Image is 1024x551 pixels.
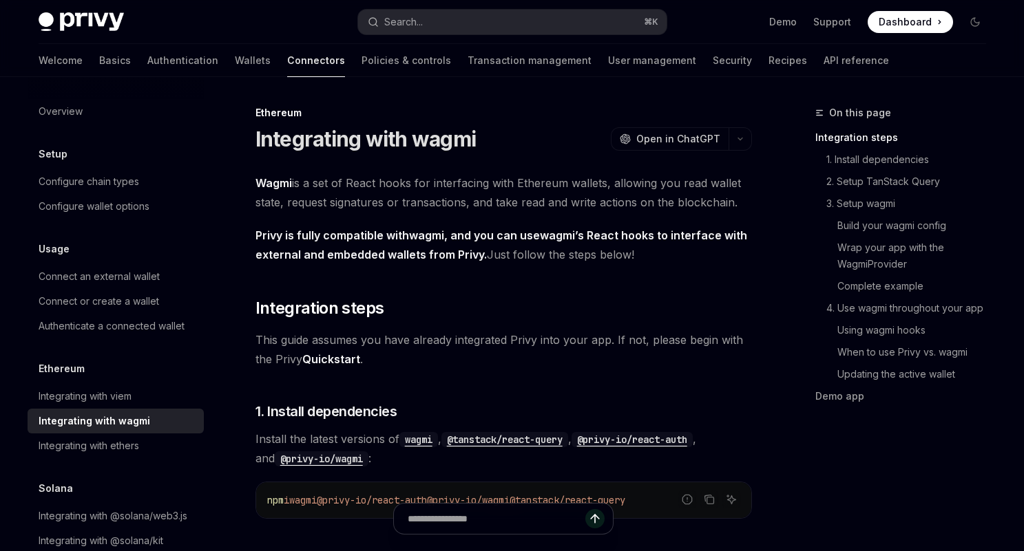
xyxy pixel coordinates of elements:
span: Dashboard [879,15,932,29]
span: @tanstack/react-query [510,494,625,506]
a: @tanstack/react-query [441,432,568,446]
span: Open in ChatGPT [636,132,720,146]
a: Connectors [287,44,345,77]
a: When to use Privy vs. wagmi [815,341,997,363]
span: wagmi [289,494,317,506]
a: Demo [769,15,797,29]
a: Wrap your app with the WagmiProvider [815,237,997,275]
span: i [284,494,289,506]
a: @privy-io/wagmi [275,451,368,465]
a: Authentication [147,44,218,77]
a: Policies & controls [362,44,451,77]
button: Open in ChatGPT [611,127,729,151]
h5: Usage [39,241,70,257]
h5: Solana [39,480,73,497]
a: 4. Use wagmi throughout your app [815,297,997,319]
span: On this page [829,105,891,121]
button: Ask AI [722,490,740,508]
input: Ask a question... [408,504,585,534]
div: Integrating with @solana/web3.js [39,508,187,524]
div: Configure chain types [39,173,139,190]
a: wagmi [409,228,444,243]
a: 2. Setup TanStack Query [815,171,997,193]
a: 3. Setup wagmi [815,193,997,215]
span: Install the latest versions of , , , and : [255,429,752,468]
button: Copy the contents from the code block [700,490,718,508]
a: Dashboard [868,11,953,33]
span: This guide assumes you have already integrated Privy into your app. If not, please begin with the... [255,330,752,369]
h5: Ethereum [39,360,85,377]
a: @privy-io/react-auth [572,432,693,446]
a: Security [713,44,752,77]
a: Integration steps [815,127,997,149]
img: dark logo [39,12,124,32]
a: Integrating with wagmi [28,409,204,433]
a: User management [608,44,696,77]
button: Toggle dark mode [964,11,986,33]
a: Integrating with @solana/web3.js [28,504,204,528]
code: wagmi [399,432,438,447]
div: Connect or create a wallet [39,293,159,310]
span: 1. Install dependencies [255,402,397,421]
a: Connect or create a wallet [28,289,204,314]
a: Wagmi [255,176,292,191]
code: @tanstack/react-query [441,432,568,447]
span: Just follow the steps below! [255,226,752,264]
a: Support [813,15,851,29]
a: Integrating with ethers [28,433,204,458]
a: Overview [28,99,204,124]
button: Report incorrect code [678,490,696,508]
h5: Setup [39,146,67,162]
div: Authenticate a connected wallet [39,318,185,334]
a: Basics [99,44,131,77]
a: Recipes [769,44,807,77]
a: Using wagmi hooks [815,319,997,341]
button: Open search [358,10,667,34]
span: @privy-io/wagmi [427,494,510,506]
strong: Privy is fully compatible with , and you can use ’s React hooks to interface with external and em... [255,228,747,261]
a: Updating the active wallet [815,363,997,385]
a: Wallets [235,44,271,77]
a: Demo app [815,385,997,407]
a: Connect an external wallet [28,264,204,289]
div: Integrating with wagmi [39,413,150,429]
span: npm [267,494,284,506]
h1: Integrating with wagmi [255,127,477,151]
a: Transaction management [468,44,592,77]
a: Complete example [815,275,997,297]
div: Ethereum [255,106,752,120]
span: @privy-io/react-auth [317,494,427,506]
a: wagmi [399,432,438,446]
button: Send message [585,509,605,528]
a: Authenticate a connected wallet [28,314,204,338]
div: Integrating with ethers [39,437,139,454]
code: @privy-io/wagmi [275,451,368,466]
span: ⌘ K [644,17,658,28]
a: 1. Install dependencies [815,149,997,171]
span: is a set of React hooks for interfacing with Ethereum wallets, allowing you read wallet state, re... [255,173,752,212]
div: Integrating with @solana/kit [39,532,163,549]
a: wagmi [540,228,575,243]
a: API reference [824,44,889,77]
a: Configure wallet options [28,194,204,219]
code: @privy-io/react-auth [572,432,693,447]
a: Quickstart [302,352,360,367]
a: Welcome [39,44,83,77]
div: Search... [384,14,423,30]
a: Build your wagmi config [815,215,997,237]
div: Overview [39,103,83,120]
div: Integrating with viem [39,388,132,404]
div: Connect an external wallet [39,268,160,285]
div: Configure wallet options [39,198,149,215]
a: Integrating with viem [28,384,204,409]
a: Configure chain types [28,169,204,194]
span: Integration steps [255,297,384,319]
